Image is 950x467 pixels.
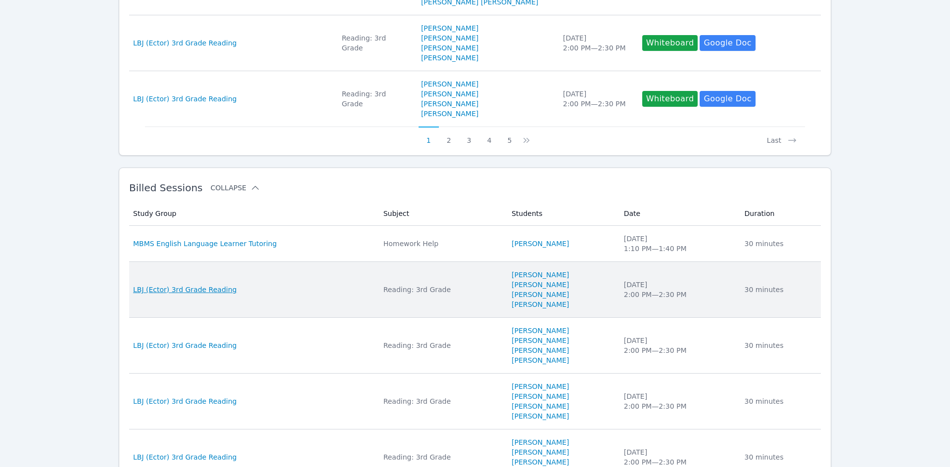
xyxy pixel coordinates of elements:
[421,89,478,99] a: [PERSON_NAME]
[383,285,500,295] div: Reading: 3rd Grade
[642,35,698,51] button: Whiteboard
[383,396,500,406] div: Reading: 3rd Grade
[512,345,569,355] a: [PERSON_NAME]
[129,182,202,194] span: Billed Sessions
[624,336,733,355] div: [DATE] 2:00 PM — 2:30 PM
[624,447,733,467] div: [DATE] 2:00 PM — 2:30 PM
[421,99,478,109] a: [PERSON_NAME]
[421,53,478,63] a: [PERSON_NAME]
[210,183,260,193] button: Collapse
[378,202,506,226] th: Subject
[512,290,569,299] a: [PERSON_NAME]
[421,79,478,89] a: [PERSON_NAME]
[745,452,815,462] div: 30 minutes
[512,326,569,336] a: [PERSON_NAME]
[129,15,821,71] tr: LBJ (Ector) 3rd Grade ReadingReading: 3rd Grade[PERSON_NAME][PERSON_NAME][PERSON_NAME][PERSON_NAM...
[759,127,805,145] button: Last
[419,127,439,145] button: 1
[479,127,499,145] button: 4
[512,401,569,411] a: [PERSON_NAME]
[129,202,378,226] th: Study Group
[512,447,569,457] a: [PERSON_NAME]
[624,391,733,411] div: [DATE] 2:00 PM — 2:30 PM
[129,71,821,127] tr: LBJ (Ector) 3rd Grade ReadingReading: 3rd Grade[PERSON_NAME][PERSON_NAME][PERSON_NAME][PERSON_NAM...
[512,355,569,365] a: [PERSON_NAME]
[506,202,618,226] th: Students
[512,280,569,290] a: [PERSON_NAME]
[133,396,237,406] a: LBJ (Ector) 3rd Grade Reading
[133,38,237,48] a: LBJ (Ector) 3rd Grade Reading
[129,374,821,429] tr: LBJ (Ector) 3rd Grade ReadingReading: 3rd Grade[PERSON_NAME][PERSON_NAME][PERSON_NAME][PERSON_NAM...
[512,270,569,280] a: [PERSON_NAME]
[563,89,630,109] div: [DATE] 2:00 PM — 2:30 PM
[512,437,569,447] a: [PERSON_NAME]
[512,299,569,309] a: [PERSON_NAME]
[129,226,821,262] tr: MBMS English Language Learner TutoringHomework Help[PERSON_NAME][DATE]1:10 PM—1:40 PM30 minutes
[129,262,821,318] tr: LBJ (Ector) 3rd Grade ReadingReading: 3rd Grade[PERSON_NAME][PERSON_NAME][PERSON_NAME][PERSON_NAM...
[383,452,500,462] div: Reading: 3rd Grade
[499,127,520,145] button: 5
[133,452,237,462] a: LBJ (Ector) 3rd Grade Reading
[439,127,459,145] button: 2
[133,94,237,104] a: LBJ (Ector) 3rd Grade Reading
[512,411,569,421] a: [PERSON_NAME]
[642,91,698,107] button: Whiteboard
[700,35,755,51] a: Google Doc
[739,202,821,226] th: Duration
[745,340,815,350] div: 30 minutes
[129,318,821,374] tr: LBJ (Ector) 3rd Grade ReadingReading: 3rd Grade[PERSON_NAME][PERSON_NAME][PERSON_NAME][PERSON_NAM...
[421,43,478,53] a: [PERSON_NAME]
[745,285,815,295] div: 30 minutes
[133,239,277,249] a: MBMS English Language Learner Tutoring
[133,285,237,295] a: LBJ (Ector) 3rd Grade Reading
[383,340,500,350] div: Reading: 3rd Grade
[512,457,569,467] a: [PERSON_NAME]
[624,280,733,299] div: [DATE] 2:00 PM — 2:30 PM
[512,239,569,249] a: [PERSON_NAME]
[421,109,478,119] a: [PERSON_NAME]
[342,33,409,53] div: Reading: 3rd Grade
[133,340,237,350] a: LBJ (Ector) 3rd Grade Reading
[383,239,500,249] div: Homework Help
[459,127,479,145] button: 3
[512,336,569,345] a: [PERSON_NAME]
[512,382,569,391] a: [PERSON_NAME]
[421,33,478,43] a: [PERSON_NAME]
[512,391,569,401] a: [PERSON_NAME]
[342,89,409,109] div: Reading: 3rd Grade
[421,23,478,33] a: [PERSON_NAME]
[618,202,739,226] th: Date
[563,33,630,53] div: [DATE] 2:00 PM — 2:30 PM
[745,239,815,249] div: 30 minutes
[745,396,815,406] div: 30 minutes
[624,234,733,254] div: [DATE] 1:10 PM — 1:40 PM
[700,91,755,107] a: Google Doc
